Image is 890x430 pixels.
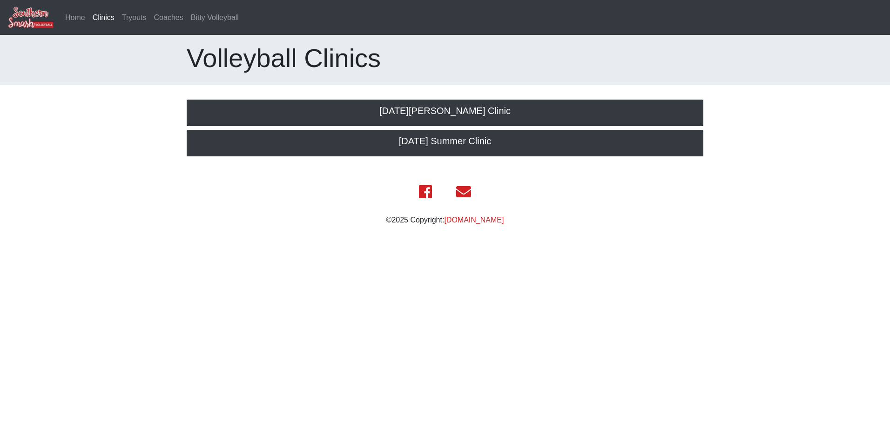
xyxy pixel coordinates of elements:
a: Coaches [150,8,187,27]
h5: [DATE][PERSON_NAME] Clinic [196,105,694,116]
a: [DOMAIN_NAME] [444,216,504,224]
a: [DATE][PERSON_NAME] Clinic [187,100,703,126]
a: Clinics [89,8,118,27]
h1: Volleyball Clinics [187,42,703,74]
img: Southern Smash Volleyball [7,6,54,29]
a: [DATE] Summer Clinic [187,130,703,156]
a: Home [61,8,89,27]
a: Bitty Volleyball [187,8,243,27]
a: Tryouts [118,8,150,27]
h5: [DATE] Summer Clinic [196,135,694,147]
